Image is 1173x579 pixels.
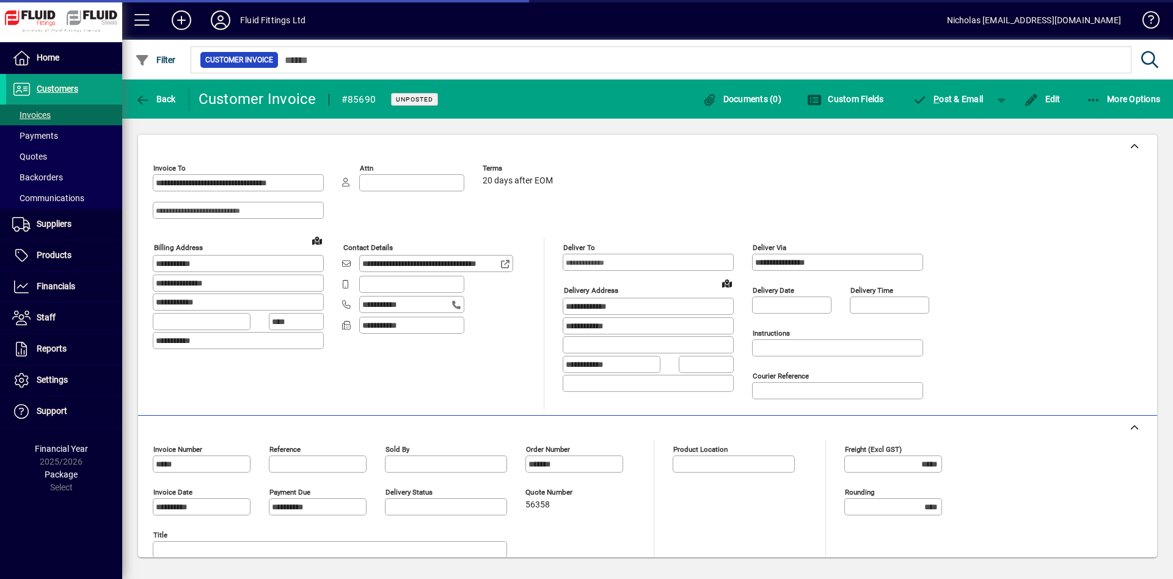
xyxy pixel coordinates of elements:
mat-label: Delivery status [386,488,433,496]
span: Settings [37,375,68,385]
mat-label: Reference [269,445,301,454]
mat-label: Payment due [269,488,310,496]
span: Custom Fields [807,94,884,104]
span: Invoices [12,110,51,120]
span: 56358 [525,500,550,510]
a: Financials [6,271,122,302]
mat-label: Invoice number [153,445,202,454]
span: Reports [37,344,67,353]
span: Quote number [525,489,599,496]
mat-label: Courier Reference [753,372,809,380]
div: Customer Invoice [199,89,316,109]
mat-label: Attn [360,164,373,172]
button: Custom Fields [804,88,887,110]
mat-label: Product location [673,445,728,454]
a: Payments [6,125,122,146]
span: Support [37,406,67,416]
mat-label: Delivery date [753,286,794,295]
span: Back [135,94,176,104]
button: Post & Email [907,88,990,110]
mat-label: Instructions [753,329,790,337]
mat-label: Invoice To [153,164,186,172]
a: Settings [6,365,122,396]
span: ost & Email [913,94,984,104]
span: Edit [1024,94,1061,104]
span: Quotes [12,152,47,161]
app-page-header-button: Back [122,88,189,110]
button: Filter [132,49,179,71]
span: 20 days after EOM [483,176,553,186]
mat-label: Sold by [386,445,409,454]
a: Communications [6,188,122,208]
a: Suppliers [6,209,122,240]
mat-label: Title [153,531,167,539]
div: #85690 [342,90,376,109]
button: Back [132,88,179,110]
mat-label: Order number [526,445,570,454]
mat-label: Freight (excl GST) [845,445,902,454]
div: Fluid Fittings Ltd [240,10,305,30]
span: Financial Year [35,444,88,454]
span: Unposted [396,95,433,103]
button: Edit [1021,88,1064,110]
button: More Options [1083,88,1164,110]
a: View on map [717,273,737,293]
span: Suppliers [37,219,71,229]
mat-label: Deliver To [563,243,595,252]
span: Communications [12,193,84,203]
a: Backorders [6,167,122,188]
span: Customers [37,84,78,94]
span: Payments [12,131,58,141]
a: Knowledge Base [1133,2,1158,42]
span: Financials [37,281,75,291]
button: Add [162,9,201,31]
span: More Options [1086,94,1161,104]
a: Quotes [6,146,122,167]
a: Reports [6,334,122,364]
mat-label: Deliver via [753,243,786,252]
span: Products [37,250,71,260]
button: Documents (0) [699,88,784,110]
span: Backorders [12,172,63,182]
mat-label: Rounding [845,488,874,496]
span: Filter [135,55,176,65]
a: Home [6,43,122,73]
span: Customer Invoice [205,54,273,66]
a: Support [6,396,122,427]
a: View on map [307,230,327,250]
mat-label: Delivery time [850,286,893,295]
a: Products [6,240,122,271]
span: Package [45,470,78,479]
span: Staff [37,312,56,322]
div: Nicholas [EMAIL_ADDRESS][DOMAIN_NAME] [947,10,1121,30]
a: Staff [6,303,122,333]
a: Invoices [6,105,122,125]
span: Documents (0) [702,94,781,104]
button: Profile [201,9,240,31]
span: Terms [483,164,556,172]
mat-label: Invoice date [153,488,192,496]
span: P [934,94,939,104]
span: Home [37,53,59,62]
